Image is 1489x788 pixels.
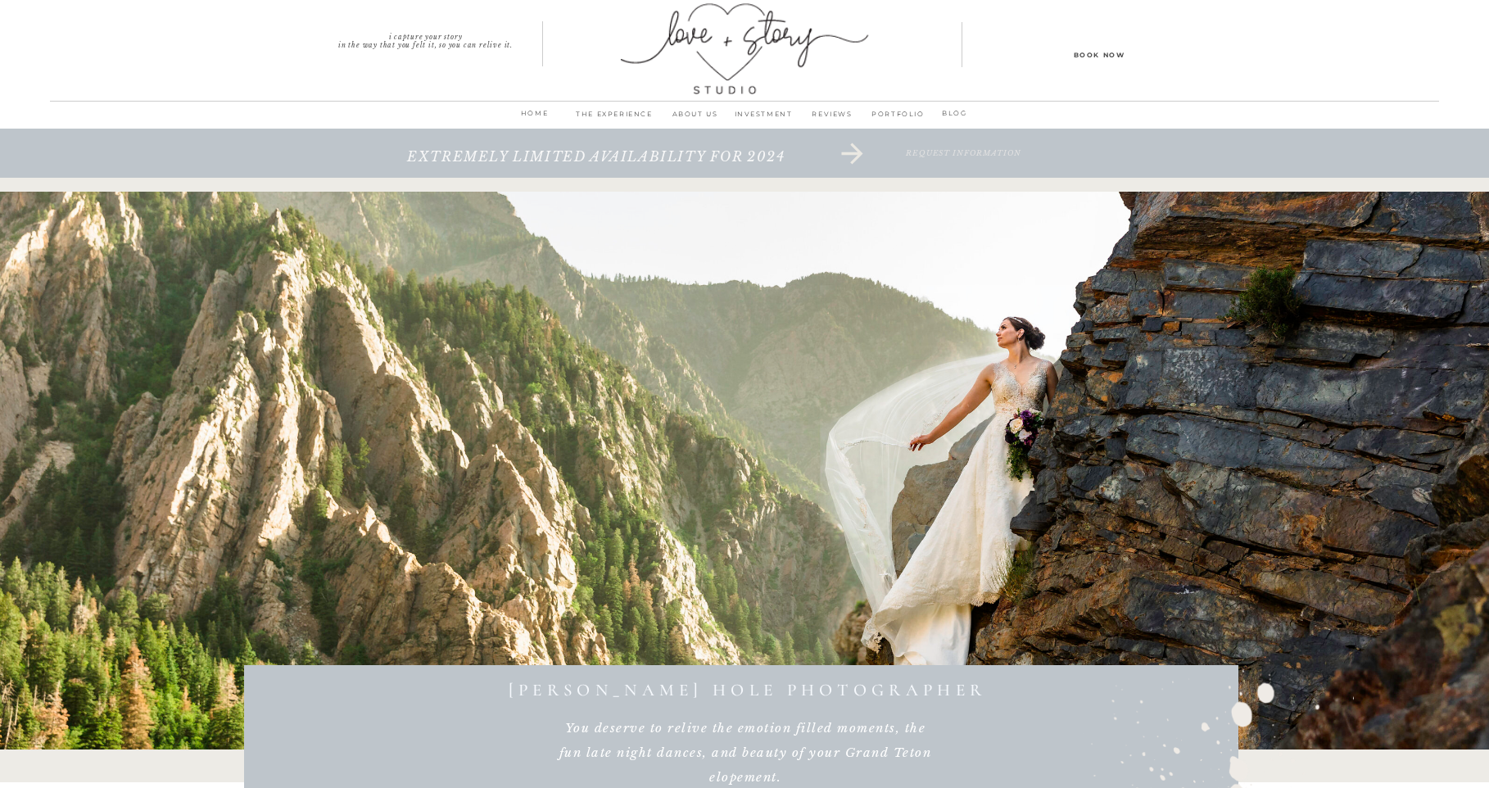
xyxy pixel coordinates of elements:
a: extremely limited availability for 2024 [352,149,840,182]
a: BLOG [933,106,976,122]
a: I capture your storyin the way that you felt it, so you can relive it. [308,33,543,44]
a: THE EXPERIENCE [568,107,661,130]
a: REVIEWS [798,107,867,130]
a: INVESTMENT [729,107,798,130]
a: request information [819,149,1108,182]
p: I capture your story in the way that you felt it, so you can relive it. [308,33,543,44]
h2: You deserve to relive the emotion filled moments, the fun late night dances, and beauty of your G... [555,716,935,782]
a: ABOUT us [661,107,729,130]
a: home [513,106,556,129]
a: PORTFOLIO [867,107,930,130]
h1: [PERSON_NAME] hole photographer [241,680,1254,699]
a: Book Now [1025,48,1173,60]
